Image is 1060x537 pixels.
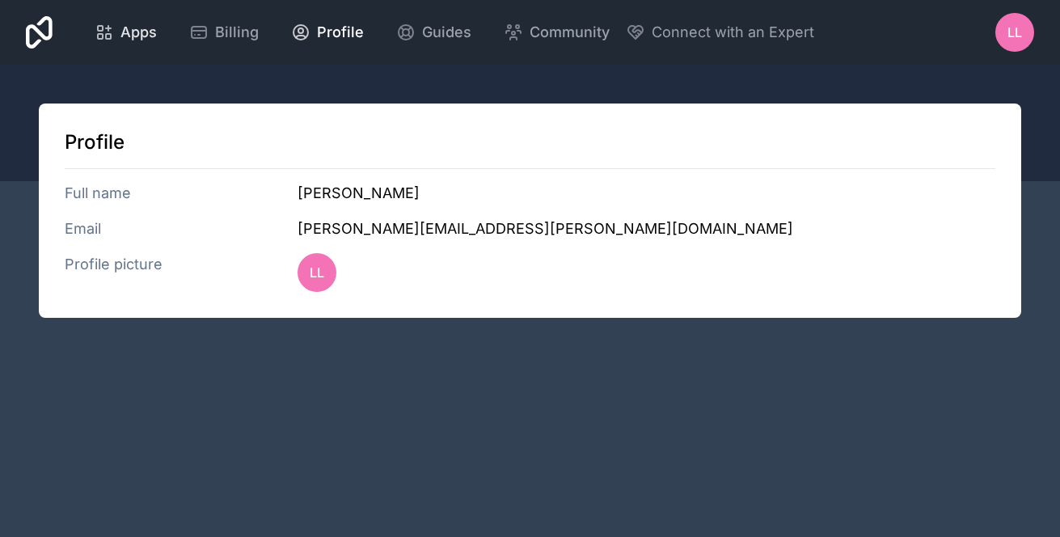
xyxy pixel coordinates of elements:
[317,21,364,44] span: Profile
[176,15,272,50] a: Billing
[65,129,995,155] h1: Profile
[652,21,814,44] span: Connect with an Expert
[65,253,298,292] h3: Profile picture
[65,218,298,240] h3: Email
[626,21,814,44] button: Connect with an Expert
[298,218,995,240] h3: [PERSON_NAME][EMAIL_ADDRESS][PERSON_NAME][DOMAIN_NAME]
[120,21,157,44] span: Apps
[383,15,484,50] a: Guides
[215,21,259,44] span: Billing
[1007,23,1022,42] span: LL
[298,182,995,205] h3: [PERSON_NAME]
[65,182,298,205] h3: Full name
[422,21,471,44] span: Guides
[530,21,610,44] span: Community
[491,15,623,50] a: Community
[82,15,170,50] a: Apps
[278,15,377,50] a: Profile
[310,263,324,282] span: LL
